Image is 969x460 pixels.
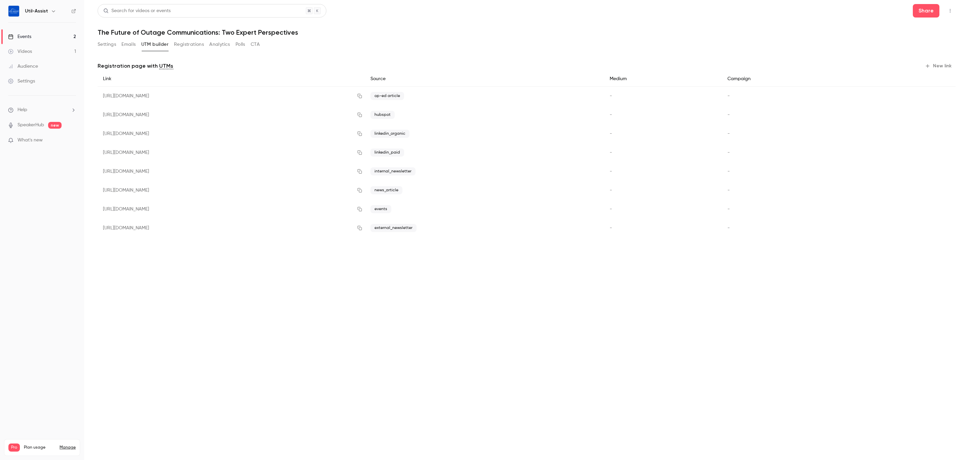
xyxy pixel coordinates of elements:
span: Plan usage [24,445,56,450]
span: - [610,188,612,193]
span: - [610,150,612,155]
div: Events [8,33,31,40]
span: hubspot [370,111,395,119]
span: - [727,226,730,230]
p: Registration page with [98,62,173,70]
span: Pro [8,443,20,452]
span: events [370,205,391,213]
div: Link [98,71,365,87]
div: [URL][DOMAIN_NAME] [98,200,365,219]
span: - [610,226,612,230]
button: Share [913,4,939,18]
span: linkedin_organic [370,130,409,138]
a: SpeakerHub [17,122,44,129]
button: Polls [236,39,245,50]
div: [URL][DOMAIN_NAME] [98,181,365,200]
span: external_newsletter [370,224,417,232]
span: - [727,207,730,211]
span: - [727,188,730,193]
span: - [727,131,730,136]
div: [URL][DOMAIN_NAME] [98,162,365,181]
div: Source [365,71,604,87]
div: [URL][DOMAIN_NAME] [98,219,365,237]
li: help-dropdown-opener [8,106,76,113]
div: [URL][DOMAIN_NAME] [98,124,365,143]
span: linkedin_paid [370,149,404,157]
div: [URL][DOMAIN_NAME] [98,105,365,124]
img: Util-Assist [8,6,19,17]
button: UTM builder [141,39,169,50]
span: new [48,122,62,129]
button: Emails [121,39,136,50]
div: Videos [8,48,32,55]
button: New link [922,61,956,71]
div: Campaign [722,71,865,87]
button: Analytics [209,39,230,50]
div: Audience [8,63,38,70]
span: - [610,207,612,211]
button: CTA [251,39,260,50]
span: - [727,150,730,155]
span: - [610,94,612,98]
span: What's new [17,137,43,144]
span: - [727,94,730,98]
h1: The Future of Outage Communications: Two Expert Perspectives [98,28,956,36]
span: Help [17,106,27,113]
span: - [610,169,612,174]
span: - [610,112,612,117]
span: op-ed article [370,92,404,100]
span: - [727,169,730,174]
span: news_article [370,186,402,194]
h6: Util-Assist [25,8,48,14]
button: Settings [98,39,116,50]
a: Manage [60,445,76,450]
div: Settings [8,78,35,85]
div: Medium [604,71,722,87]
div: [URL][DOMAIN_NAME] [98,143,365,162]
button: Registrations [174,39,204,50]
iframe: Noticeable Trigger [68,137,76,143]
div: [URL][DOMAIN_NAME] [98,87,365,106]
span: internal_newsletter [370,167,416,175]
a: UTMs [159,62,173,70]
span: - [610,131,612,136]
div: Search for videos or events [103,7,171,14]
span: - [727,112,730,117]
